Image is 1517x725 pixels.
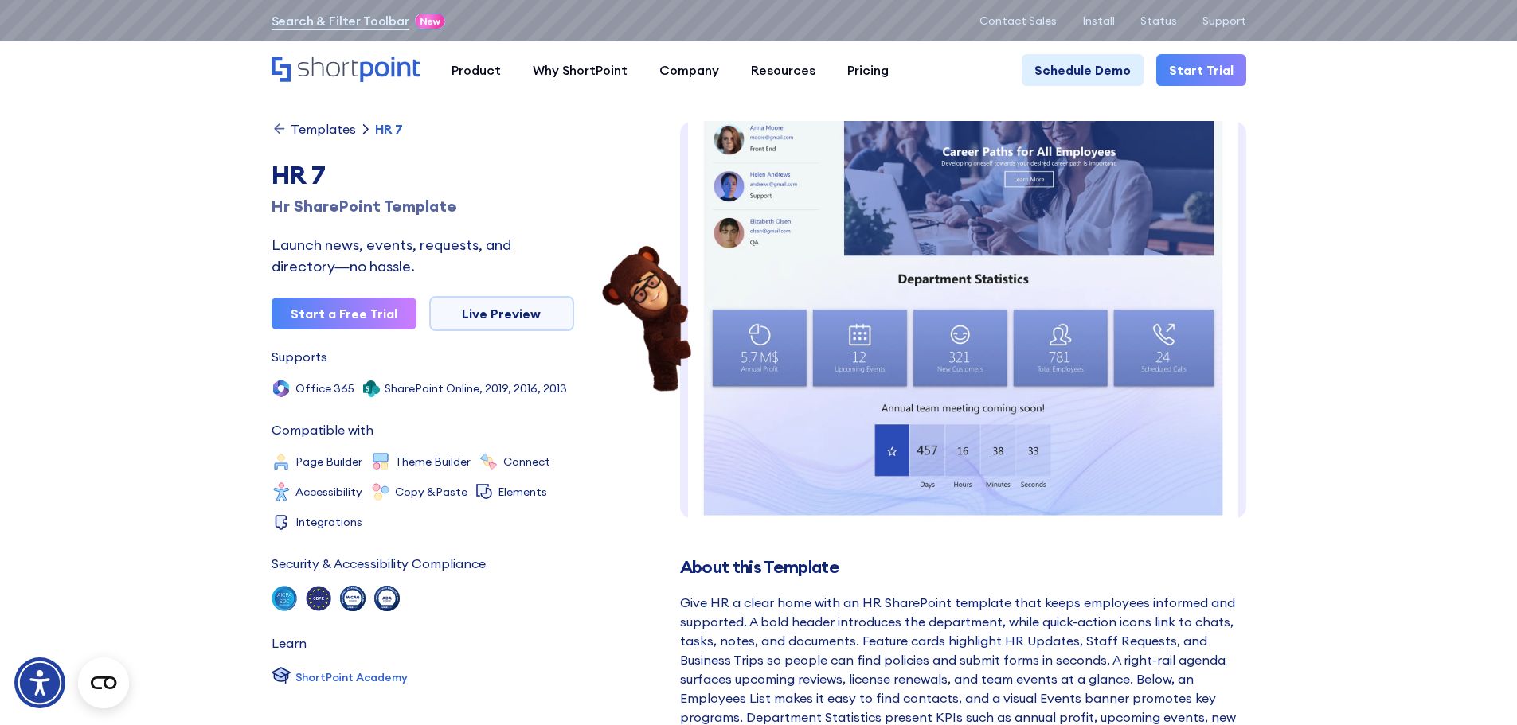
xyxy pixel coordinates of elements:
div: Connect [503,456,550,467]
a: Install [1082,14,1115,27]
a: Templates [272,121,356,137]
div: ShortPoint Academy [295,669,408,686]
div: Pricing [847,60,889,80]
div: Supports [272,350,327,363]
a: Schedule Demo [1022,54,1144,86]
div: Compatible with [272,423,373,436]
a: Product [436,54,517,86]
a: Contact Sales [979,14,1057,27]
div: HR 7 [272,156,574,194]
div: Page Builder [295,456,362,467]
div: Integrations [295,516,362,528]
div: Hr SharePoint Template [272,194,574,218]
div: Learn [272,637,307,649]
div: HR 7 [375,123,403,135]
a: Pricing [831,54,905,86]
a: Why ShortPoint [517,54,643,86]
a: Live Preview [429,296,574,331]
a: Support [1202,14,1246,27]
a: ShortPoint Academy [272,665,408,689]
div: Accessibility [295,486,362,497]
div: Why ShortPoint [533,60,628,80]
div: Launch news, events, requests, and directory—no hassle. [272,234,574,277]
a: Search & Filter Toolbar [272,11,409,30]
a: Company [643,54,735,86]
div: Resources [751,60,815,80]
a: Resources [735,54,831,86]
button: Open CMP widget [78,657,129,708]
a: Status [1140,14,1177,27]
a: Home [272,57,420,84]
a: Start Trial [1156,54,1246,86]
div: Theme Builder [395,456,471,467]
div: Accessibility Menu [14,657,65,708]
iframe: Chat Widget [1437,649,1517,725]
div: Company [659,60,719,80]
h2: About this Template [680,557,1246,577]
div: Product [452,60,501,80]
a: Start a Free Trial [272,298,416,329]
div: Elements [498,486,547,497]
div: Templates [291,123,356,135]
img: soc 2 [272,586,297,611]
div: Copy &Paste [395,486,467,497]
div: SharePoint Online, 2019, 2016, 2013 [385,383,567,394]
div: Security & Accessibility Compliance [272,557,486,570]
div: Office 365 [295,383,354,394]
